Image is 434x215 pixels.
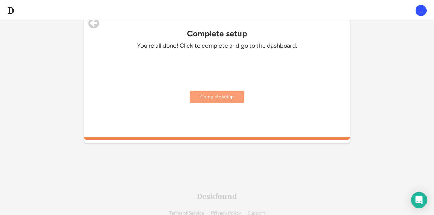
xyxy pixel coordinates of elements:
img: d-whitebg.png [7,6,15,15]
button: Complete setup [190,91,244,103]
div: You're all done! Click to complete and go to the dashboard. [115,42,319,50]
div: 100% [86,137,348,140]
div: Complete setup [84,29,350,39]
div: Open Intercom Messenger [411,192,427,208]
div: Deskfound [197,192,237,200]
img: L.png [415,4,427,17]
